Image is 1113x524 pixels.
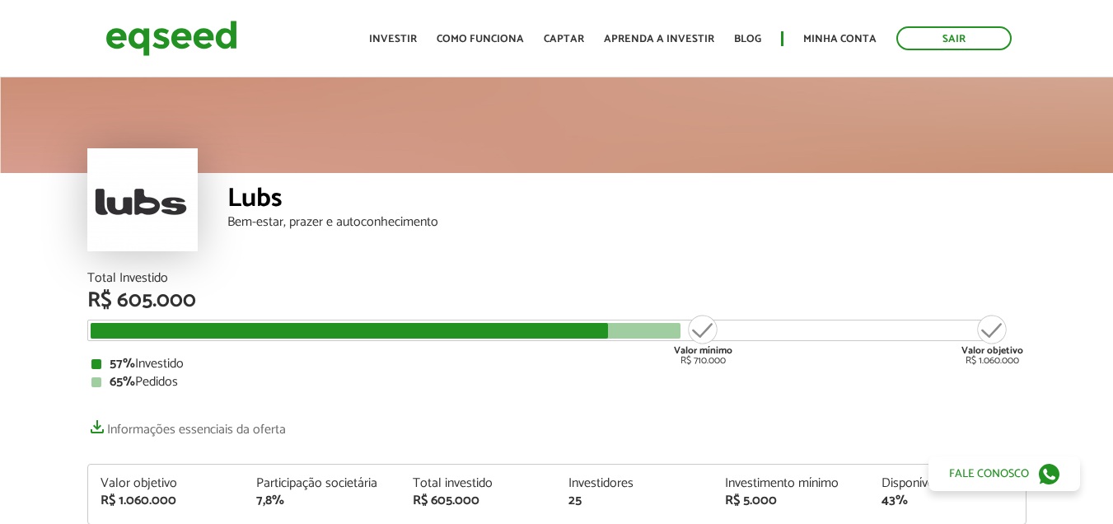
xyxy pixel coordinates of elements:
a: Investir [369,34,417,44]
div: Total Investido [87,272,1026,285]
strong: 65% [110,371,135,393]
div: R$ 605.000 [413,494,545,508]
a: Minha conta [803,34,877,44]
strong: Valor mínimo [674,343,732,358]
div: R$ 710.000 [672,313,734,366]
div: R$ 1.060.000 [961,313,1023,366]
div: Participação societária [256,477,388,490]
a: Sair [896,26,1012,50]
img: EqSeed [105,16,237,60]
div: Lubs [227,185,1026,216]
div: Total investido [413,477,545,490]
div: Bem-estar, prazer e autoconhecimento [227,216,1026,229]
div: R$ 605.000 [87,290,1026,311]
div: 7,8% [256,494,388,508]
a: Fale conosco [928,456,1080,491]
strong: Valor objetivo [961,343,1023,358]
div: Valor objetivo [101,477,232,490]
a: Captar [544,34,584,44]
a: Informações essenciais da oferta [87,414,286,437]
div: Investidores [568,477,700,490]
a: Blog [734,34,761,44]
div: R$ 5.000 [725,494,857,508]
div: Investido [91,358,1022,371]
a: Aprenda a investir [604,34,714,44]
div: 25 [568,494,700,508]
div: Pedidos [91,376,1022,389]
div: R$ 1.060.000 [101,494,232,508]
div: Investimento mínimo [725,477,857,490]
strong: 57% [110,353,135,375]
div: 43% [882,494,1013,508]
a: Como funciona [437,34,524,44]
